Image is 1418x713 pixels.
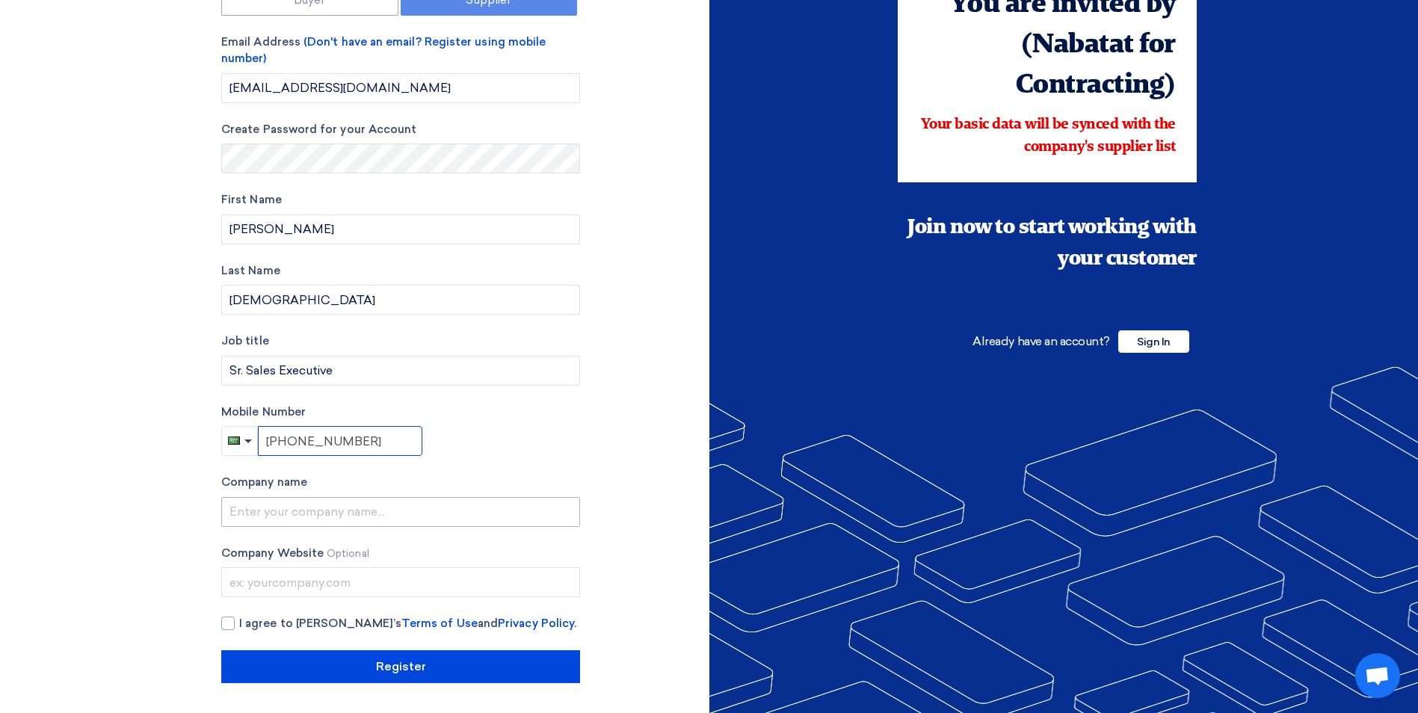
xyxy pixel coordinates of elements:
label: Job title [221,333,580,350]
span: Sign In [1118,330,1189,353]
input: Enter your business email... [221,73,580,103]
label: Email Address [221,34,580,67]
input: Enter phone number... [258,426,422,456]
label: Create Password for your Account [221,121,580,138]
a: Privacy Policy [498,617,574,630]
a: Open chat [1355,653,1400,698]
input: ex: yourcompany.com [221,567,580,597]
label: Company name [221,474,580,491]
span: Already have an account? [972,334,1109,348]
input: Last Name... [221,285,580,315]
input: Enter your company name... [221,497,580,527]
input: Enter your job title... [221,356,580,386]
span: (Don't have an email? Register using mobile number) [221,35,546,66]
label: First Name [221,191,580,209]
input: Enter your first name... [221,214,580,244]
label: Mobile Number [221,404,580,421]
span: Your basic data will be synced with the company's supplier list [921,117,1176,155]
div: Join now to start working with your customer [898,212,1197,275]
label: Last Name [221,262,580,280]
a: Terms of Use [401,617,478,630]
label: Company Website [221,545,580,562]
span: I agree to [PERSON_NAME]’s and . [239,615,576,632]
a: Sign In [1118,334,1189,348]
span: Optional [327,548,369,559]
input: Register [221,650,580,683]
